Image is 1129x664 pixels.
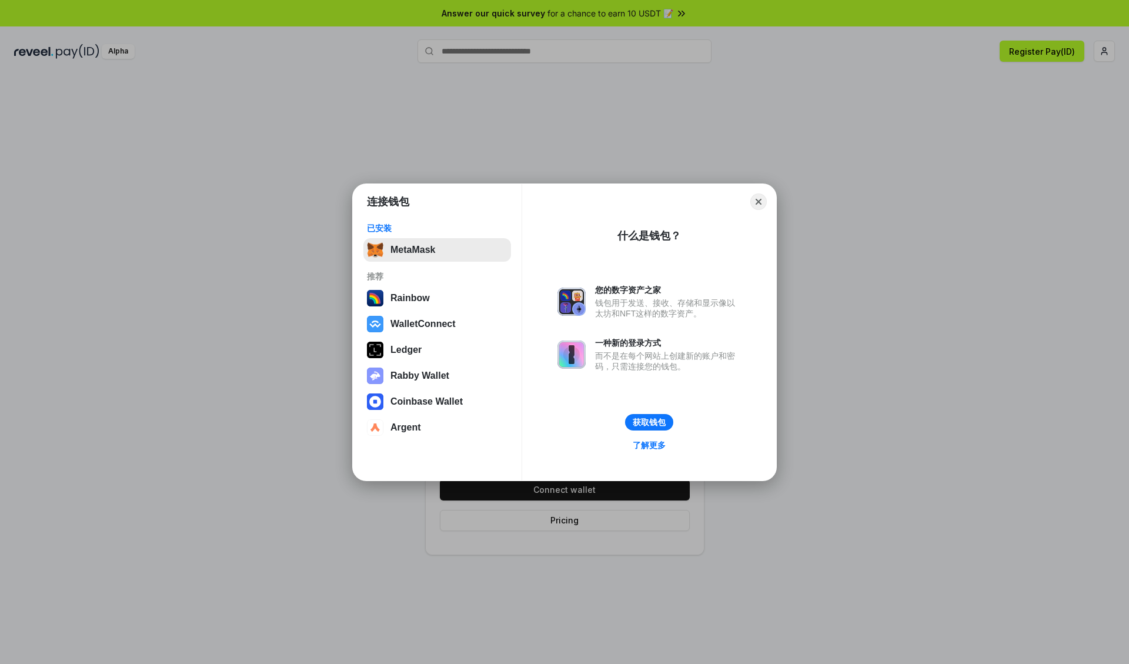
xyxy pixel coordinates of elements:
[390,319,456,329] div: WalletConnect
[557,341,586,369] img: svg+xml,%3Csvg%20xmlns%3D%22http%3A%2F%2Fwww.w3.org%2F2000%2Fsvg%22%20fill%3D%22none%22%20viewBox...
[367,342,383,358] img: svg+xml,%3Csvg%20xmlns%3D%22http%3A%2F%2Fwww.w3.org%2F2000%2Fsvg%22%20width%3D%2228%22%20height%3...
[633,440,666,451] div: 了解更多
[390,371,449,381] div: Rabby Wallet
[367,316,383,332] img: svg+xml,%3Csvg%20width%3D%2228%22%20height%3D%2228%22%20viewBox%3D%220%200%2028%2028%22%20fill%3D...
[595,351,741,372] div: 而不是在每个网站上创建新的账户和密码，只需连接您的钱包。
[557,288,586,316] img: svg+xml,%3Csvg%20xmlns%3D%22http%3A%2F%2Fwww.w3.org%2F2000%2Fsvg%22%20fill%3D%22none%22%20viewBox...
[390,396,463,407] div: Coinbase Wallet
[367,195,409,209] h1: 连接钱包
[750,193,767,210] button: Close
[390,345,422,355] div: Ledger
[626,438,673,453] a: 了解更多
[367,393,383,410] img: svg+xml,%3Csvg%20width%3D%2228%22%20height%3D%2228%22%20viewBox%3D%220%200%2028%2028%22%20fill%3D...
[595,285,741,295] div: 您的数字资产之家
[367,242,383,258] img: svg+xml,%3Csvg%20fill%3D%22none%22%20height%3D%2233%22%20viewBox%3D%220%200%2035%2033%22%20width%...
[367,271,507,282] div: 推荐
[363,238,511,262] button: MetaMask
[633,417,666,428] div: 获取钱包
[625,414,673,431] button: 获取钱包
[390,293,430,303] div: Rainbow
[367,419,383,436] img: svg+xml,%3Csvg%20width%3D%2228%22%20height%3D%2228%22%20viewBox%3D%220%200%2028%2028%22%20fill%3D...
[595,298,741,319] div: 钱包用于发送、接收、存储和显示像以太坊和NFT这样的数字资产。
[390,422,421,433] div: Argent
[367,223,507,233] div: 已安装
[617,229,681,243] div: 什么是钱包？
[363,416,511,439] button: Argent
[363,312,511,336] button: WalletConnect
[363,364,511,388] button: Rabby Wallet
[363,286,511,310] button: Rainbow
[363,338,511,362] button: Ledger
[367,290,383,306] img: svg+xml,%3Csvg%20width%3D%22120%22%20height%3D%22120%22%20viewBox%3D%220%200%20120%20120%22%20fil...
[367,368,383,384] img: svg+xml,%3Csvg%20xmlns%3D%22http%3A%2F%2Fwww.w3.org%2F2000%2Fsvg%22%20fill%3D%22none%22%20viewBox...
[363,390,511,413] button: Coinbase Wallet
[595,338,741,348] div: 一种新的登录方式
[390,245,435,255] div: MetaMask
